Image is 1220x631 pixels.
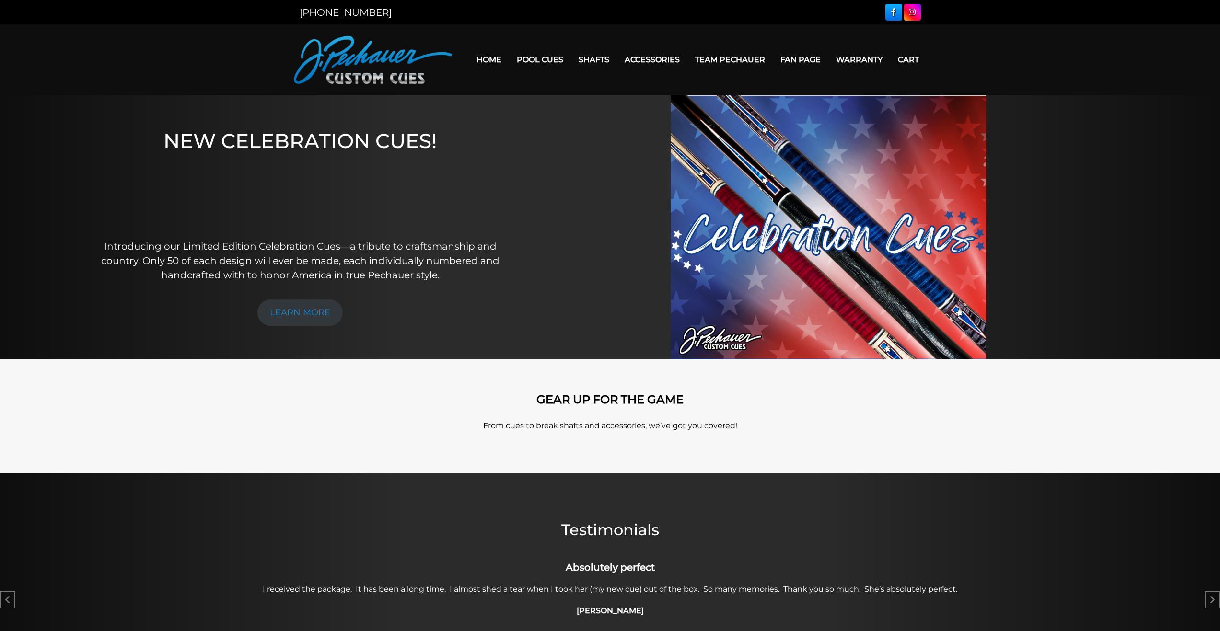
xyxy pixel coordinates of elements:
h1: NEW CELEBRATION CUES! [96,129,504,226]
a: Cart [890,47,927,72]
a: Warranty [828,47,890,72]
a: Accessories [617,47,687,72]
h3: Absolutely perfect [258,560,962,574]
p: Introducing our Limited Edition Celebration Cues—a tribute to craftsmanship and country. Only 50 ... [96,239,504,282]
strong: GEAR UP FOR THE GAME [536,392,684,406]
a: LEARN MORE [257,299,343,326]
p: I received the package. It has been a long time. I almost shed a tear when I took her (my new cue... [258,583,962,596]
a: Shafts [571,47,617,72]
p: From cues to break shafts and accessories, we’ve got you covered! [337,420,883,432]
img: Pechauer Custom Cues [294,36,452,84]
a: Team Pechauer [687,47,773,72]
a: Fan Page [773,47,828,72]
a: [PHONE_NUMBER] [300,7,392,18]
a: Home [469,47,509,72]
h4: [PERSON_NAME] [258,605,962,617]
a: Pool Cues [509,47,571,72]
